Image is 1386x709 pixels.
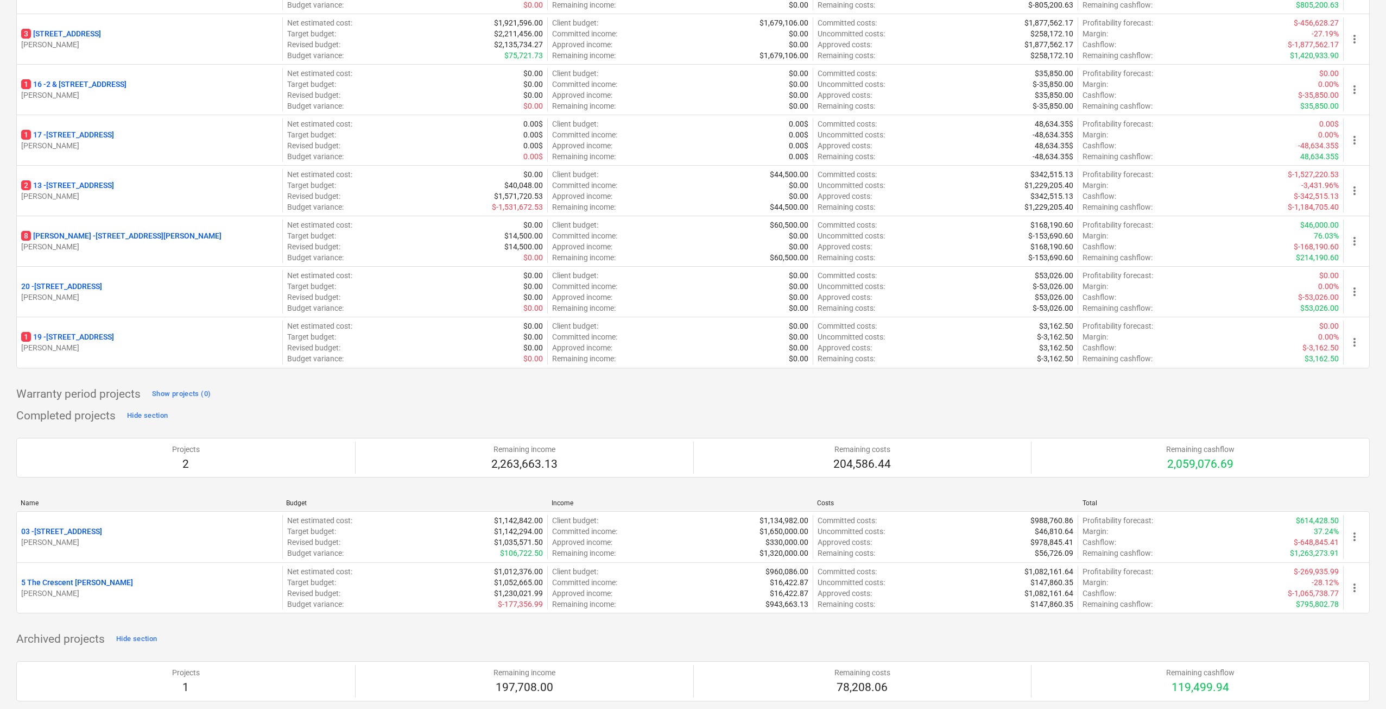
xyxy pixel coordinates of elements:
p: Remaining income : [552,303,616,313]
p: $3,162.50 [1039,342,1073,353]
p: $0.00 [523,270,543,281]
p: Budget variance : [287,303,344,313]
p: Margin : [1083,79,1108,90]
p: [PERSON_NAME] [21,241,278,252]
p: Committed costs : [818,169,877,180]
p: $0.00 [523,169,543,180]
p: Approved costs : [818,342,872,353]
p: $60,500.00 [770,219,808,230]
p: Committed costs : [818,68,877,79]
p: $35,850.00 [1035,68,1073,79]
p: $-342,515.13 [1294,191,1339,202]
p: Profitability forecast : [1083,321,1153,331]
p: Committed costs : [818,270,877,281]
p: [PERSON_NAME] [21,39,278,50]
p: Target budget : [287,28,336,39]
p: Client budget : [552,515,598,526]
p: $44,500.00 [770,169,808,180]
p: Target budget : [287,230,336,241]
p: Remaining income : [552,252,616,263]
p: Profitability forecast : [1083,169,1153,180]
p: Approved costs : [818,90,872,101]
p: Approved costs : [818,191,872,202]
p: $1,679,106.00 [760,17,808,28]
p: $-35,850.00 [1033,79,1073,90]
p: $2,211,456.00 [494,28,543,39]
button: Hide section [113,631,160,648]
p: Approved income : [552,140,612,151]
p: 0.00$ [789,129,808,140]
p: $3,162.50 [1039,321,1073,331]
p: $40,048.00 [504,180,543,191]
p: 5 The Crescent [PERSON_NAME] [21,577,133,588]
p: $258,172.10 [1030,50,1073,61]
p: $0.00 [1319,68,1339,79]
p: Budget variance : [287,151,344,162]
p: 0.00$ [789,140,808,151]
p: Client budget : [552,17,598,28]
span: 2 [21,180,31,190]
p: Completed projects [16,409,116,424]
p: $1,229,205.40 [1024,202,1073,212]
p: 2,263,663.13 [491,457,558,472]
p: 204,586.44 [833,457,891,472]
p: $-3,162.50 [1037,331,1073,342]
p: $-153,690.60 [1028,230,1073,241]
p: Cashflow : [1083,241,1116,252]
p: $258,172.10 [1030,28,1073,39]
span: more_vert [1348,235,1361,248]
p: $14,500.00 [504,241,543,252]
span: more_vert [1348,285,1361,298]
p: Revised budget : [287,140,340,151]
p: $0.00 [523,101,543,111]
p: $1,229,205.40 [1024,180,1073,191]
p: Remaining cashflow : [1083,202,1153,212]
div: Hide section [127,410,168,422]
div: Show projects (0) [152,388,211,400]
p: 0.00$ [523,140,543,151]
p: Committed income : [552,28,617,39]
p: 0.00% [1318,129,1339,140]
p: $0.00 [789,292,808,303]
p: $14,500.00 [504,230,543,241]
p: [PERSON_NAME] [21,90,278,101]
div: Name [21,499,277,507]
p: $342,515.13 [1030,191,1073,202]
p: Approved income : [552,90,612,101]
p: $0.00 [789,331,808,342]
p: $-1,531,672.53 [492,202,543,212]
p: [PERSON_NAME] - [STREET_ADDRESS][PERSON_NAME] [21,230,221,241]
p: Budget variance : [287,252,344,263]
p: Uncommitted costs : [818,28,885,39]
p: 13 - [STREET_ADDRESS] [21,180,114,191]
p: Uncommitted costs : [818,331,885,342]
p: Margin : [1083,129,1108,140]
p: 0.00$ [523,129,543,140]
p: 48,634.35$ [1300,151,1339,162]
p: Remaining costs : [818,303,875,313]
p: Revised budget : [287,90,340,101]
p: Cashflow : [1083,90,1116,101]
p: Approved income : [552,342,612,353]
span: more_vert [1348,581,1361,594]
p: Net estimated cost : [287,118,352,129]
p: Committed income : [552,79,617,90]
div: Total [1083,499,1339,507]
p: Remaining income : [552,101,616,111]
p: Remaining income : [552,151,616,162]
p: -48,634.35$ [1298,140,1339,151]
p: Uncommitted costs : [818,79,885,90]
p: Revised budget : [287,39,340,50]
p: $0.00 [789,28,808,39]
p: Committed income : [552,129,617,140]
div: 119 -[STREET_ADDRESS][PERSON_NAME] [21,331,278,353]
span: 8 [21,231,31,241]
p: Budget variance : [287,202,344,212]
div: Costs [817,499,1074,507]
p: $0.00 [789,303,808,313]
p: $-153,690.60 [1028,252,1073,263]
p: $53,026.00 [1035,270,1073,281]
p: Remaining income : [552,50,616,61]
p: $0.00 [789,180,808,191]
p: Margin : [1083,230,1108,241]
